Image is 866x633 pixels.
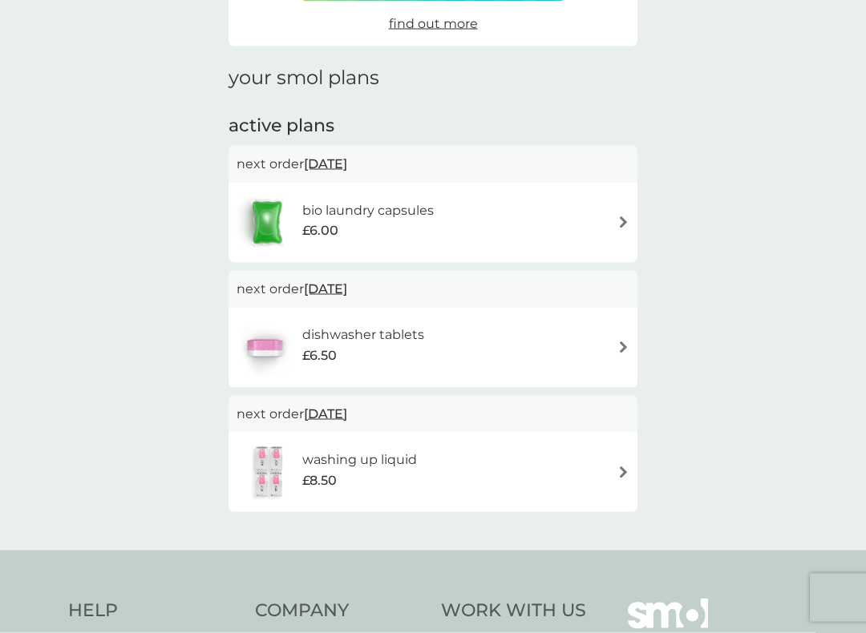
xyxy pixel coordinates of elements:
img: washing up liquid [237,444,302,500]
span: £8.50 [302,470,337,491]
span: [DATE] [304,148,347,179]
img: arrow right [617,216,629,228]
span: [DATE] [304,398,347,429]
p: next order [237,279,629,300]
span: £6.00 [302,220,338,241]
span: find out more [389,16,478,31]
h6: washing up liquid [302,450,417,470]
h4: Company [255,599,426,623]
img: arrow right [617,341,629,353]
h6: dishwasher tablets [302,325,424,345]
h4: Work With Us [441,599,586,623]
p: next order [237,404,629,425]
h1: your smol plans [229,67,637,90]
p: next order [237,154,629,175]
img: bio laundry capsules [237,195,297,251]
h2: active plans [229,114,637,139]
img: dishwasher tablets [237,320,293,376]
a: find out more [389,14,478,34]
span: £6.50 [302,345,337,366]
h6: bio laundry capsules [302,200,434,221]
img: arrow right [617,466,629,478]
h4: Help [68,599,239,623]
span: [DATE] [304,273,347,304]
